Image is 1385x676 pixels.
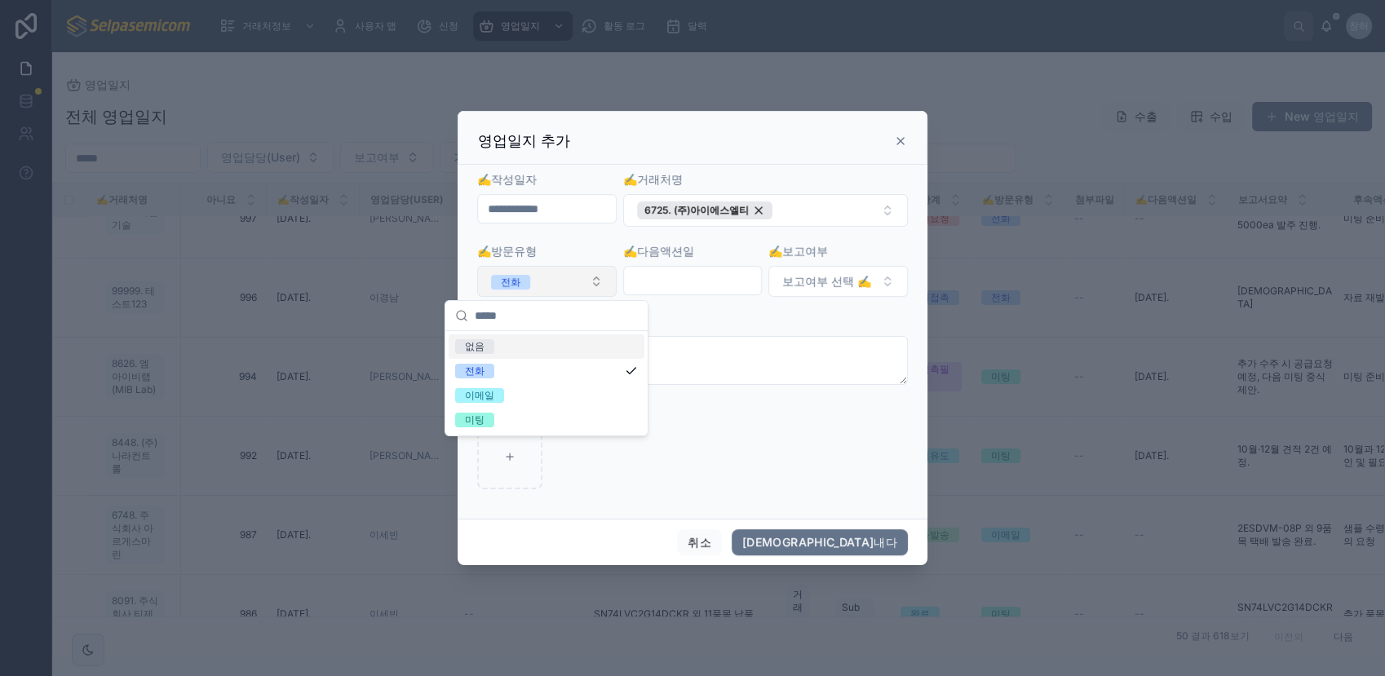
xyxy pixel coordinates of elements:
[465,413,485,427] div: 미팅
[501,275,520,289] div: 전화
[768,266,908,297] button: 선택 버튼
[465,339,485,354] div: 없음
[623,194,908,227] button: 선택 버튼
[782,273,871,289] span: 보고여부 선택 ✍️
[465,364,485,378] div: 전화
[477,172,537,186] span: ✍️작성일자
[623,244,694,258] span: ✍️다음액션일
[644,204,749,217] span: 6725. (주)아이에스엘티
[732,529,908,555] button: [DEMOGRAPHIC_DATA]내다
[677,529,722,555] button: 취소
[637,201,772,219] button: 6092 선택 취소
[478,131,570,151] h3: 영업일지 추가
[465,388,494,403] div: 이메일
[477,244,537,258] span: ✍️방문유형
[768,244,828,258] span: ✍️보고여부
[445,331,648,435] div: 제안
[623,172,683,186] span: ✍️거래처명
[477,266,617,297] button: 선택 버튼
